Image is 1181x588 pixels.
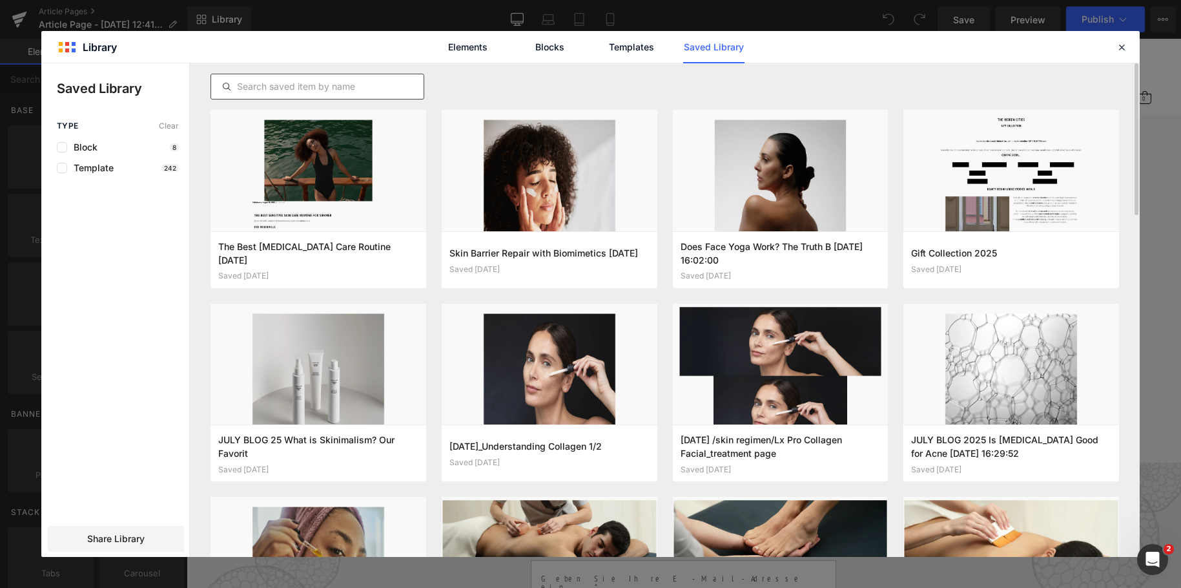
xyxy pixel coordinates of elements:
h3: JULY BLOG 2025 Is [MEDICAL_DATA] Good for Acne [DATE] 16:29:52 [911,433,1111,459]
iframe: Intercom live chat [1137,544,1168,575]
span: Template [67,163,114,173]
div: Saved [DATE] [218,465,418,474]
h3: Does Face Yoga Work? The Truth B [DATE] 16:02:00 [681,240,881,266]
button: Search aria label [890,44,910,73]
h3: [DATE]_Understanding Collagen 1/2 [449,439,650,453]
div: Saved [DATE] [681,271,881,280]
div: Saved [DATE] [911,265,1111,274]
span: Clear [159,121,179,131]
div: Saved [DATE] [449,458,650,467]
h3: Skin Barrier Repair with Biomimetics [DATE] [449,246,650,260]
a: Templates [601,31,662,63]
h3: The Best [MEDICAL_DATA] Care Routine [DATE] [218,240,418,266]
h3: [DATE] /skin regimen/Lx Pro Collagen Facial_treatment page [681,433,881,459]
div: Saved [DATE] [218,271,418,280]
span: 0 [956,57,961,63]
p: Saved Library [57,79,189,98]
button: Professional [555,50,601,72]
a: Bestseller [203,50,240,73]
span: Share Library [87,532,145,545]
div: Saved [DATE] [911,465,1111,474]
span: 2 [1164,544,1174,554]
input: Search saved item by name [211,79,424,94]
div: Saved [DATE] [681,465,881,474]
p: or Drag & Drop elements from left sidebar [130,365,864,374]
img: Comfort Zone Germany [439,10,555,34]
svg: Certified B Corporation [17,34,40,73]
p: 242 [161,164,179,172]
p: Start building your page [130,171,864,187]
button: Über Comfort Zone [627,50,697,72]
a: Blocks [519,31,580,63]
input: Geben Sie Ihre E-Mail-Adresse ein... [344,521,650,558]
p: 8 [170,143,179,151]
span: Type [57,121,79,131]
h3: Gift Collection 2025 [911,246,1111,260]
span: Block [67,142,98,152]
strong: Profitiere von 10% Rabatt auf deine erste Bestellung [402,477,590,487]
button: Körper [320,50,344,72]
a: Sonnenschutz [369,50,422,73]
a: b-corp [13,34,44,73]
a: Saved Library [683,31,745,63]
a: 0 [952,52,965,65]
div: Saved [DATE] [449,265,650,274]
button: Geschenkideen & sets [447,50,529,72]
p: Ich möchte den [ comfort zone ] Newsletter erhalten und über alle Neuigkeiten informiert werden! [344,488,650,510]
button: Gesicht [265,50,294,72]
p: . [344,477,650,488]
a: Explore Template [439,329,555,355]
a: Elements [437,31,498,63]
h4: ABONNIERE UNSEREN NEWSLETTER [344,443,650,469]
h3: JULY BLOG 25 What is Skinimalism? Our Favorit [218,433,418,459]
